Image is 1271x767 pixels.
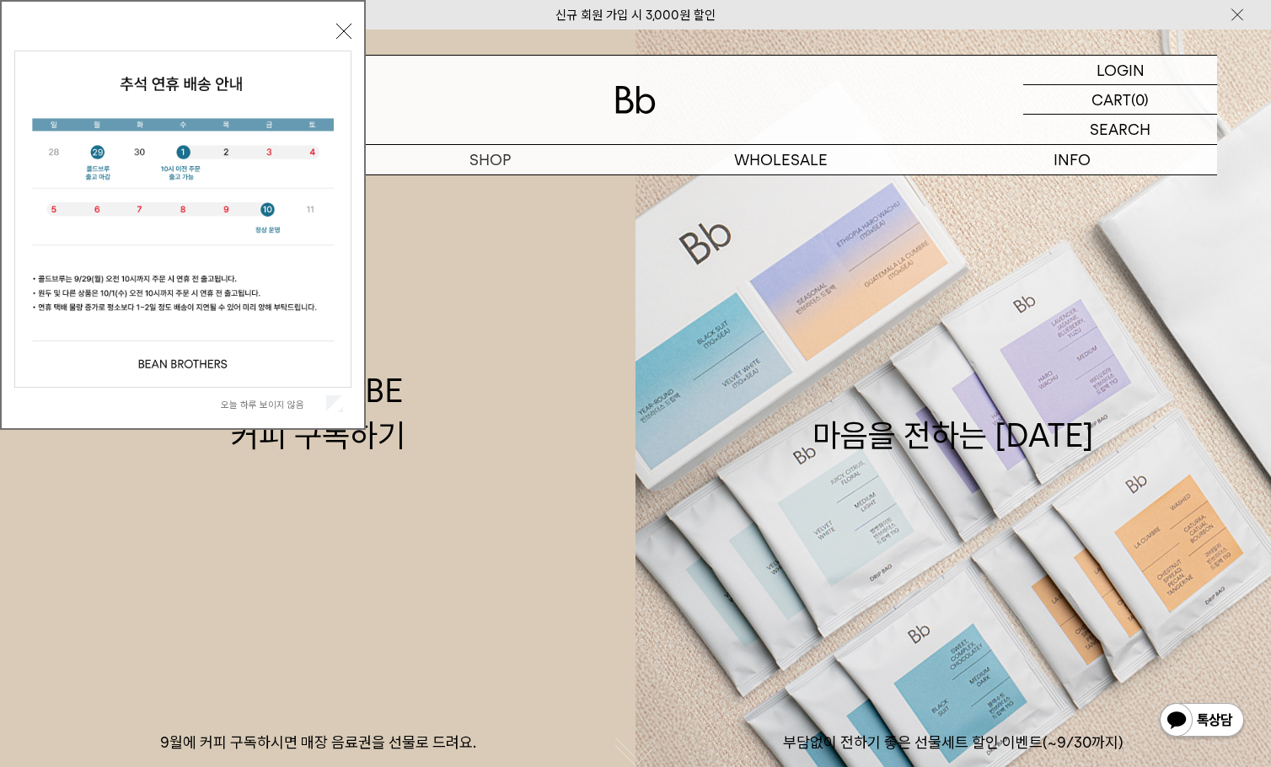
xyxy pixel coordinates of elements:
[635,732,1271,753] p: 부담없이 전하기 좋은 선물세트 할인 이벤트(~9/30까지)
[1097,56,1145,84] p: LOGIN
[336,24,351,39] button: 닫기
[1158,701,1246,742] img: 카카오톡 채널 1:1 채팅 버튼
[1090,115,1150,144] p: SEARCH
[221,399,323,410] label: 오늘 하루 보이지 않음
[615,86,656,114] img: 로고
[635,145,926,174] p: WHOLESALE
[1091,85,1131,114] p: CART
[812,368,1094,458] div: 마음을 전하는 [DATE]
[1131,85,1149,114] p: (0)
[1023,56,1217,85] a: LOGIN
[345,145,635,174] a: SHOP
[15,51,351,387] img: 5e4d662c6b1424087153c0055ceb1a13_140731.jpg
[555,8,716,23] a: 신규 회원 가입 시 3,000원 할인
[1023,85,1217,115] a: CART (0)
[926,145,1217,174] p: INFO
